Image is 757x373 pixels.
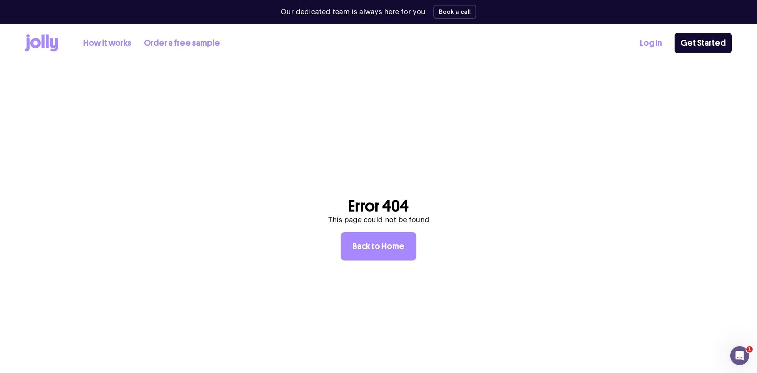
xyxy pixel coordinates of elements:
[640,37,662,50] a: Log In
[281,7,425,17] p: Our dedicated team is always here for you
[328,200,429,212] h1: Error 404
[144,37,220,50] a: Order a free sample
[341,232,416,261] a: Back to Home
[328,216,429,224] p: This page could not be found
[83,37,131,50] a: How it works
[730,346,749,365] iframe: Intercom live chat
[675,33,732,53] a: Get Started
[746,346,753,352] span: 1
[433,5,476,19] button: Book a call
